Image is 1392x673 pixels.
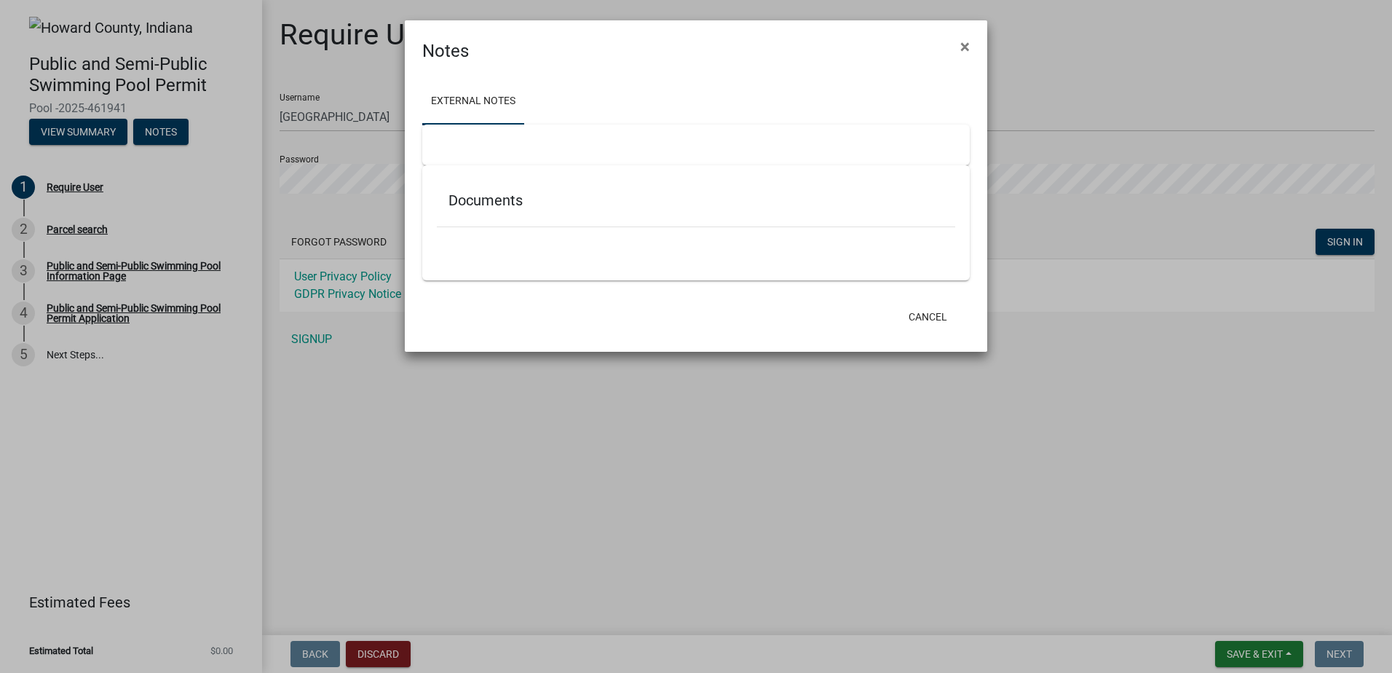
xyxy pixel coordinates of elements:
a: External Notes [422,79,524,125]
span: × [960,36,970,57]
h4: Notes [422,38,469,64]
h5: Documents [448,192,944,209]
button: Close [949,26,981,67]
button: Cancel [897,304,959,330]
